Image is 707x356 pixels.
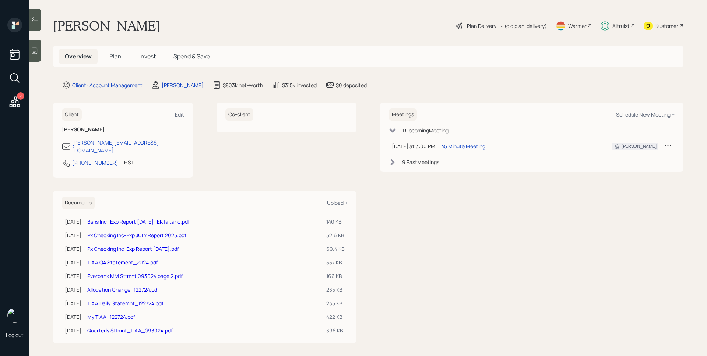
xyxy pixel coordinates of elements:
[282,81,317,89] div: $315k invested
[65,313,81,321] div: [DATE]
[326,299,345,307] div: 235 KB
[326,313,345,321] div: 422 KB
[326,245,345,253] div: 69.4 KB
[326,272,345,280] div: 166 KB
[62,127,184,133] h6: [PERSON_NAME]
[616,111,675,118] div: Schedule New Meeting +
[621,143,657,150] div: [PERSON_NAME]
[655,22,678,30] div: Kustomer
[7,308,22,323] img: james-distasi-headshot.png
[87,273,183,280] a: Everbank MM Sttmnt 093024 page 2.pdf
[87,327,173,334] a: Quarterly Sttmnt_TIAA_093024.pdf
[72,81,143,89] div: Client · Account Management
[65,245,81,253] div: [DATE]
[87,286,159,293] a: Allocation Change_122724.pdf
[72,159,118,167] div: [PHONE_NUMBER]
[65,286,81,293] div: [DATE]
[65,259,81,266] div: [DATE]
[87,218,190,225] a: Bsns Inc_Exp Report [DATE]_EKTaitano.pdf
[326,327,345,334] div: 396 KB
[87,259,158,266] a: TIAA Q4 Statement_2024.pdf
[139,52,156,60] span: Invest
[62,197,95,209] h6: Documents
[612,22,630,30] div: Altruist
[326,286,345,293] div: 235 KB
[17,92,24,100] div: 2
[87,300,163,307] a: TIAA Daily Statemnt_122724.pdf
[223,81,263,89] div: $803k net-worth
[173,52,210,60] span: Spend & Save
[336,81,367,89] div: $0 deposited
[53,18,160,34] h1: [PERSON_NAME]
[65,299,81,307] div: [DATE]
[65,231,81,239] div: [DATE]
[389,108,417,121] h6: Meetings
[87,313,135,320] a: My TIAA_122724.pdf
[441,142,485,150] div: 45 Minute Meeting
[326,231,345,239] div: 52.6 KB
[65,52,92,60] span: Overview
[87,232,186,239] a: Px Checking Inc-Exp JULY Report 2025.pdf
[392,142,435,150] div: [DATE] at 3:00 PM
[109,52,122,60] span: Plan
[327,199,348,206] div: Upload +
[65,327,81,334] div: [DATE]
[65,218,81,225] div: [DATE]
[65,272,81,280] div: [DATE]
[500,22,547,30] div: • (old plan-delivery)
[175,111,184,118] div: Edit
[162,81,204,89] div: [PERSON_NAME]
[467,22,496,30] div: Plan Delivery
[568,22,587,30] div: Warmer
[402,127,449,134] div: 1 Upcoming Meeting
[402,158,439,166] div: 9 Past Meeting s
[87,245,179,252] a: Px Checking Inc-Exp Report [DATE].pdf
[72,139,184,154] div: [PERSON_NAME][EMAIL_ADDRESS][DOMAIN_NAME]
[124,159,134,166] div: HST
[225,108,253,121] h6: Co-client
[6,331,24,338] div: Log out
[326,259,345,266] div: 557 KB
[62,108,82,121] h6: Client
[326,218,345,225] div: 140 KB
